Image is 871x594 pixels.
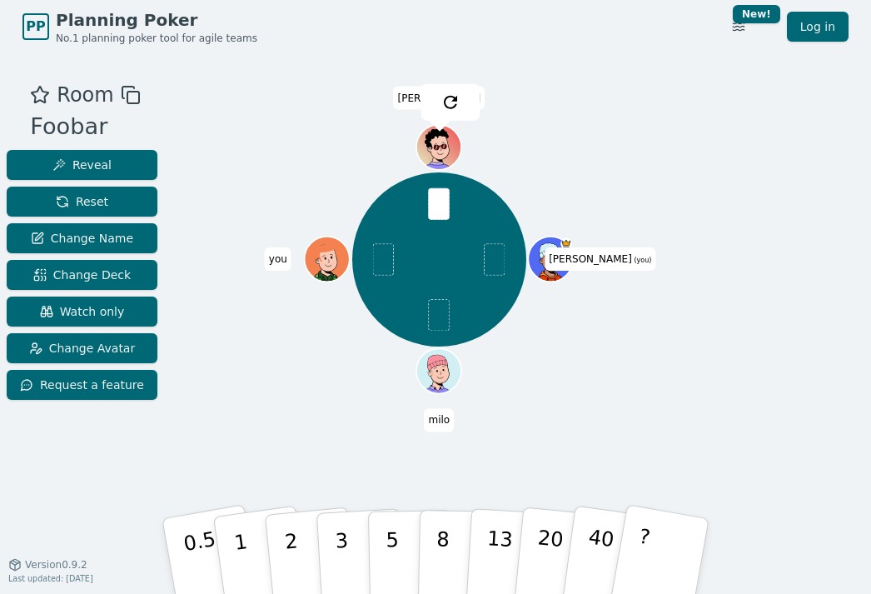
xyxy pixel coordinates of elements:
[545,247,655,271] span: Click to change your name
[20,377,144,393] span: Request a feature
[7,370,157,400] button: Request a feature
[733,5,780,23] div: New!
[26,17,45,37] span: PP
[440,92,460,112] img: reset
[52,157,112,173] span: Reveal
[7,333,157,363] button: Change Avatar
[31,230,133,247] span: Change Name
[40,303,125,320] span: Watch only
[7,223,157,253] button: Change Name
[724,12,754,42] button: New!
[56,32,257,45] span: No.1 planning poker tool for agile teams
[424,409,454,432] span: Click to change your name
[265,247,291,271] span: Click to change your name
[530,238,572,281] button: Click to change your avatar
[8,558,87,572] button: Version0.9.2
[30,110,140,144] div: Foobar
[33,267,131,283] span: Change Deck
[787,12,849,42] a: Log in
[56,193,108,210] span: Reset
[30,80,50,110] button: Add as favourite
[56,8,257,32] span: Planning Poker
[632,257,652,264] span: (you)
[22,8,257,45] a: PPPlanning PokerNo.1 planning poker tool for agile teams
[7,187,157,217] button: Reset
[393,87,485,110] span: Click to change your name
[560,238,572,250] span: bartholomew is the host
[57,80,113,110] span: Room
[7,150,157,180] button: Reveal
[29,340,136,357] span: Change Avatar
[8,574,93,583] span: Last updated: [DATE]
[7,260,157,290] button: Change Deck
[7,297,157,327] button: Watch only
[25,558,87,572] span: Version 0.9.2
